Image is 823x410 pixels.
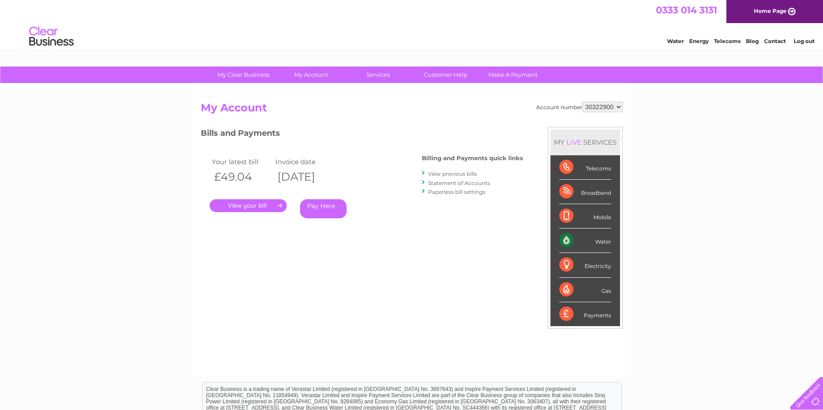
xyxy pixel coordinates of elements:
[273,168,337,186] th: [DATE]
[210,168,273,186] th: £49.04
[428,189,485,195] a: Paperless bill settings
[201,102,623,118] h2: My Account
[536,102,623,112] div: Account number
[794,38,815,44] a: Log out
[559,180,611,204] div: Broadband
[656,4,717,16] a: 0333 014 3131
[210,199,287,212] a: .
[422,155,523,162] h4: Billing and Payments quick links
[274,67,347,83] a: My Account
[409,67,482,83] a: Customer Help
[342,67,415,83] a: Services
[559,229,611,253] div: Water
[210,156,273,168] td: Your latest bill
[559,253,611,277] div: Electricity
[300,199,347,218] a: Pay Here
[550,130,620,155] div: MY SERVICES
[565,138,583,146] div: LIVE
[764,38,786,44] a: Contact
[273,156,337,168] td: Invoice date
[689,38,709,44] a: Energy
[203,5,621,43] div: Clear Business is a trading name of Verastar Limited (registered in [GEOGRAPHIC_DATA] No. 3667643...
[559,155,611,180] div: Telecoms
[201,127,523,142] h3: Bills and Payments
[746,38,759,44] a: Blog
[667,38,684,44] a: Water
[29,23,74,50] img: logo.png
[476,67,550,83] a: Make A Payment
[714,38,741,44] a: Telecoms
[559,204,611,229] div: Mobile
[428,170,477,177] a: View previous bills
[559,278,611,302] div: Gas
[207,67,280,83] a: My Clear Business
[559,302,611,326] div: Payments
[428,180,490,186] a: Statement of Accounts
